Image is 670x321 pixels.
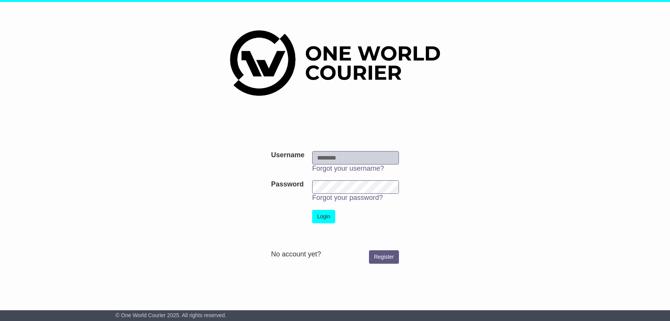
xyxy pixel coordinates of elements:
a: Register [369,250,399,264]
a: Forgot your password? [312,194,383,201]
div: No account yet? [271,250,399,259]
label: Password [271,180,304,189]
button: Login [312,210,335,223]
a: Forgot your username? [312,165,384,172]
img: One World [230,30,440,96]
label: Username [271,151,304,160]
span: © One World Courier 2025. All rights reserved. [116,312,227,318]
